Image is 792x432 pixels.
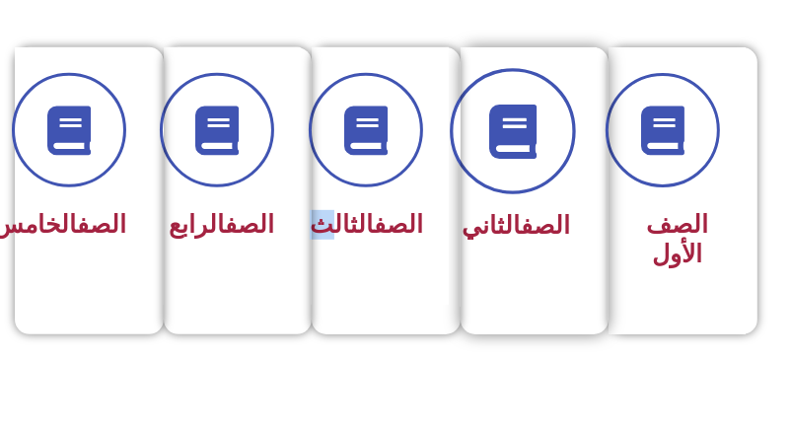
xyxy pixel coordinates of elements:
[646,210,708,268] span: الصف الأول
[225,210,274,239] a: الصف
[310,210,423,239] span: الثالث
[374,210,423,239] a: الصف
[169,210,274,239] span: الرابع
[77,210,126,239] a: الصف
[462,211,570,240] span: الثاني
[521,211,570,240] a: الصف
